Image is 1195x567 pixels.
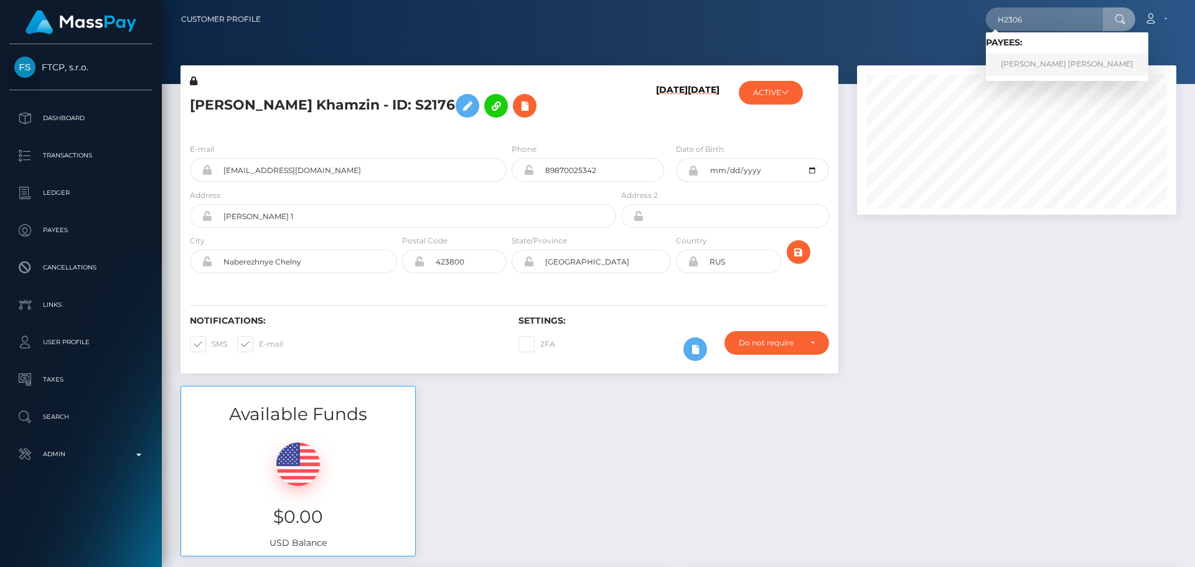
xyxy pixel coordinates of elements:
[181,6,261,32] a: Customer Profile
[190,316,500,326] h6: Notifications:
[14,370,148,389] p: Taxes
[181,427,415,556] div: USD Balance
[9,177,152,209] a: Ledger
[512,235,567,246] label: State/Province
[724,331,829,355] button: Do not require
[986,7,1103,31] input: Search...
[237,336,283,352] label: E-mail
[14,109,148,128] p: Dashboard
[518,336,555,352] label: 2FA
[739,338,800,348] div: Do not require
[14,408,148,426] p: Search
[9,62,152,73] span: FTCP, s.r.o.
[986,37,1148,48] h6: Payees:
[518,316,828,326] h6: Settings:
[190,336,227,352] label: SMS
[26,10,136,34] img: MassPay Logo
[190,88,609,124] h5: [PERSON_NAME] Khamzin - ID: S2176
[14,57,35,78] img: FTCP, s.r.o.
[14,333,148,352] p: User Profile
[739,81,803,105] button: ACTIVE
[190,144,214,155] label: E-mail
[9,140,152,171] a: Transactions
[190,190,220,201] label: Address
[14,258,148,277] p: Cancellations
[14,296,148,314] p: Links
[621,190,658,201] label: Address 2
[9,289,152,321] a: Links
[190,505,406,529] h3: $0.00
[190,235,205,246] label: City
[986,53,1148,76] a: [PERSON_NAME] [PERSON_NAME]
[676,235,707,246] label: Country
[14,445,148,464] p: Admin
[676,144,724,155] label: Date of Birth
[9,401,152,433] a: Search
[512,144,537,155] label: Phone
[9,252,152,283] a: Cancellations
[9,439,152,470] a: Admin
[402,235,448,246] label: Postal Code
[656,85,688,128] h6: [DATE]
[9,103,152,134] a: Dashboard
[181,402,415,426] h3: Available Funds
[276,443,320,486] img: USD.png
[9,215,152,246] a: Payees
[14,146,148,165] p: Transactions
[9,327,152,358] a: User Profile
[14,184,148,202] p: Ledger
[688,85,719,128] h6: [DATE]
[9,364,152,395] a: Taxes
[14,221,148,240] p: Payees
